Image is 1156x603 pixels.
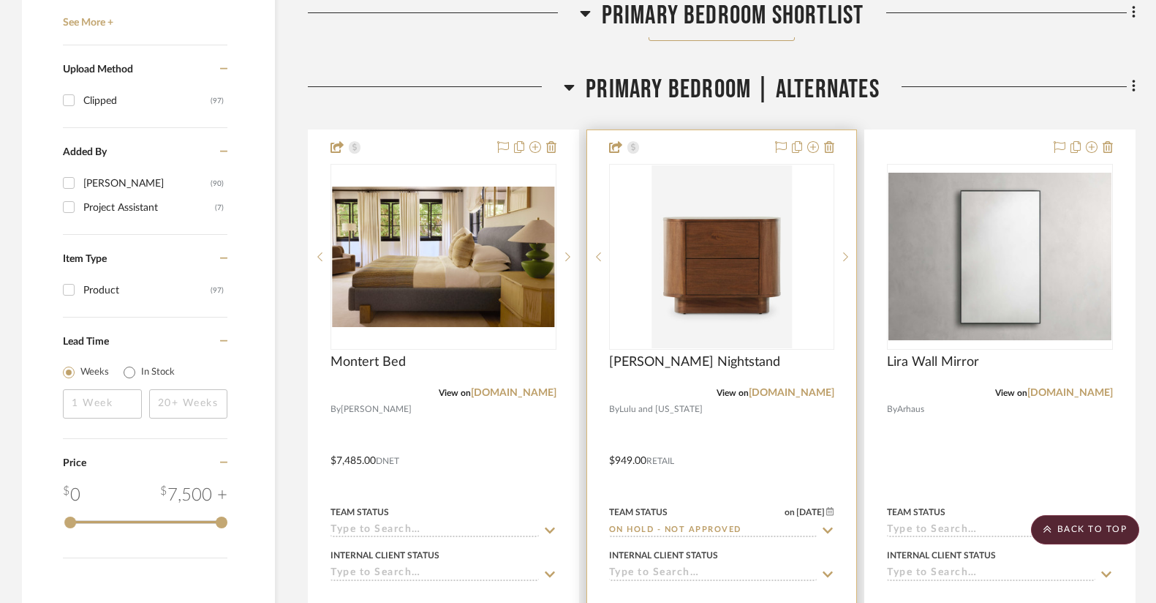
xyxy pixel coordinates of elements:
input: Type to Search… [609,567,817,581]
span: By [887,402,897,416]
div: Internal Client Status [330,549,439,562]
div: Internal Client Status [609,549,718,562]
span: on [785,508,795,517]
div: (97) [211,279,224,302]
div: (90) [211,172,224,195]
span: By [609,402,619,416]
div: 0 [331,165,556,349]
span: Lira Wall Mirror [887,354,979,370]
img: Lira Wall Mirror [888,173,1111,340]
span: Added By [63,147,107,157]
span: Item Type [63,254,107,264]
div: Product [83,279,211,302]
div: 0 [610,165,834,349]
div: Clipped [83,89,211,113]
span: [DATE] [795,507,826,517]
scroll-to-top-button: BACK TO TOP [1031,515,1139,544]
div: Internal Client Status [887,549,996,562]
span: Montert Bed [330,354,406,370]
a: [DOMAIN_NAME] [471,388,556,398]
div: Team Status [887,506,945,519]
input: Type to Search… [330,567,539,581]
span: View on [995,389,1027,397]
a: [DOMAIN_NAME] [1027,388,1113,398]
label: In Stock [141,365,175,380]
span: [PERSON_NAME] [341,402,412,416]
div: 7,500 + [160,482,227,509]
span: Primary Bedroom | Alternates [586,74,880,105]
div: Team Status [330,506,389,519]
div: (7) [215,196,224,220]
input: Type to Search… [330,524,539,538]
img: Montert Bed [332,187,555,327]
img: Glinda Nightstand [651,165,792,348]
div: 0 [63,482,80,509]
div: (97) [211,89,224,113]
span: View on [717,389,749,397]
div: Team Status [609,506,668,519]
a: See More + [59,6,227,29]
a: [DOMAIN_NAME] [749,388,834,398]
input: Type to Search… [887,567,1095,581]
span: Price [63,458,86,468]
input: 20+ Weeks [149,389,228,419]
span: Lulu and [US_STATE] [619,402,703,416]
input: Type to Search… [887,524,1095,538]
span: View on [439,389,471,397]
span: Upload Method [63,64,133,75]
span: [PERSON_NAME] Nightstand [609,354,780,370]
span: By [330,402,341,416]
label: Weeks [80,365,109,380]
input: Type to Search… [609,524,817,538]
div: [PERSON_NAME] [83,172,211,195]
div: Project Assistant [83,196,215,220]
span: Lead Time [63,337,109,347]
span: Arhaus [897,402,924,416]
input: 1 Week [63,389,142,419]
